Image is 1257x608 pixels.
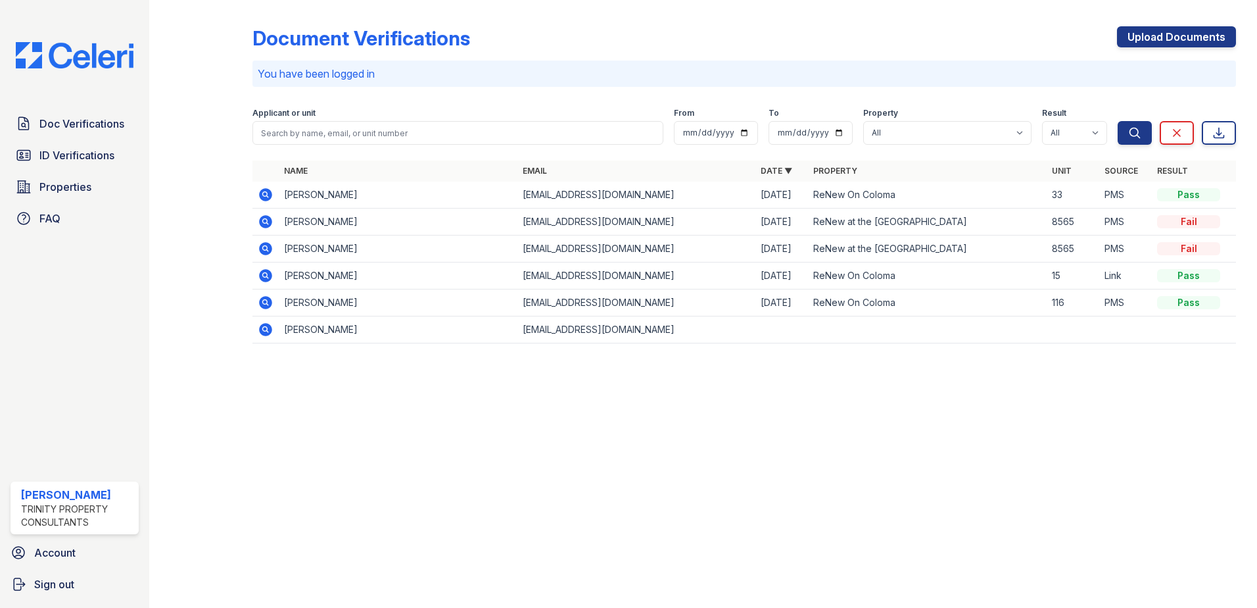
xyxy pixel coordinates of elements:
[11,111,139,137] a: Doc Verifications
[252,26,470,50] div: Document Verifications
[1104,166,1138,176] a: Source
[755,182,808,209] td: [DATE]
[1157,242,1220,255] div: Fail
[808,290,1047,317] td: ReNew On Coloma
[1099,263,1152,290] td: Link
[517,290,756,317] td: [EMAIL_ADDRESS][DOMAIN_NAME]
[39,147,114,163] span: ID Verifications
[517,182,756,209] td: [EMAIL_ADDRESS][DOMAIN_NAME]
[755,209,808,236] td: [DATE]
[769,108,779,118] label: To
[39,116,124,132] span: Doc Verifications
[761,166,792,176] a: Date ▼
[863,108,898,118] label: Property
[1047,290,1099,317] td: 116
[21,503,133,529] div: Trinity Property Consultants
[523,166,547,176] a: Email
[1117,26,1236,47] a: Upload Documents
[258,66,1231,82] p: You have been logged in
[252,121,663,145] input: Search by name, email, or unit number
[1099,209,1152,236] td: PMS
[1157,166,1188,176] a: Result
[39,211,60,226] span: FAQ
[674,108,694,118] label: From
[1047,182,1099,209] td: 33
[11,142,139,168] a: ID Verifications
[252,108,316,118] label: Applicant or unit
[279,317,517,343] td: [PERSON_NAME]
[1099,290,1152,317] td: PMS
[755,236,808,263] td: [DATE]
[808,182,1047,209] td: ReNew On Coloma
[755,290,808,317] td: [DATE]
[279,290,517,317] td: [PERSON_NAME]
[808,209,1047,236] td: ReNew at the [GEOGRAPHIC_DATA]
[1047,236,1099,263] td: 8565
[808,236,1047,263] td: ReNew at the [GEOGRAPHIC_DATA]
[1157,296,1220,309] div: Pass
[279,182,517,209] td: [PERSON_NAME]
[1047,209,1099,236] td: 8565
[517,209,756,236] td: [EMAIL_ADDRESS][DOMAIN_NAME]
[5,42,144,68] img: CE_Logo_Blue-a8612792a0a2168367f1c8372b55b34899dd931a85d93a1a3d3e32e68fde9ad4.png
[11,174,139,200] a: Properties
[1157,215,1220,228] div: Fail
[517,263,756,290] td: [EMAIL_ADDRESS][DOMAIN_NAME]
[284,166,308,176] a: Name
[279,209,517,236] td: [PERSON_NAME]
[813,166,857,176] a: Property
[5,571,144,597] a: Sign out
[1099,236,1152,263] td: PMS
[517,317,756,343] td: [EMAIL_ADDRESS][DOMAIN_NAME]
[1042,108,1066,118] label: Result
[11,205,139,232] a: FAQ
[279,263,517,290] td: [PERSON_NAME]
[34,545,76,561] span: Account
[1157,188,1220,201] div: Pass
[517,236,756,263] td: [EMAIL_ADDRESS][DOMAIN_NAME]
[1099,182,1152,209] td: PMS
[808,263,1047,290] td: ReNew On Coloma
[1157,269,1220,282] div: Pass
[21,487,133,503] div: [PERSON_NAME]
[39,179,91,195] span: Properties
[1052,166,1072,176] a: Unit
[1047,263,1099,290] td: 15
[34,576,74,592] span: Sign out
[5,540,144,566] a: Account
[755,263,808,290] td: [DATE]
[279,236,517,263] td: [PERSON_NAME]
